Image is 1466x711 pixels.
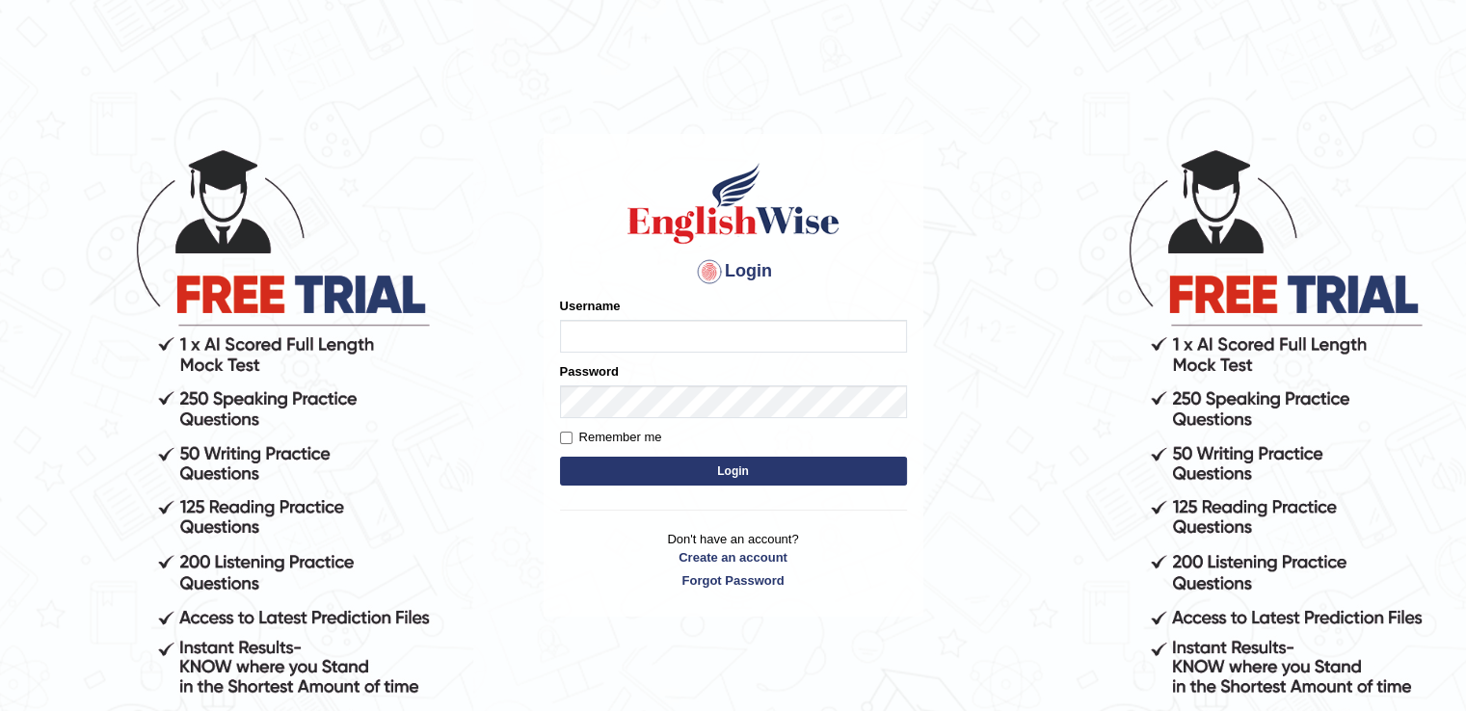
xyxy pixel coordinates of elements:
img: Logo of English Wise sign in for intelligent practice with AI [624,160,843,247]
a: Create an account [560,548,907,566]
a: Forgot Password [560,571,907,590]
label: Remember me [560,428,662,447]
input: Remember me [560,432,573,444]
button: Login [560,457,907,486]
p: Don't have an account? [560,530,907,590]
label: Username [560,297,621,315]
h4: Login [560,256,907,287]
label: Password [560,362,619,381]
